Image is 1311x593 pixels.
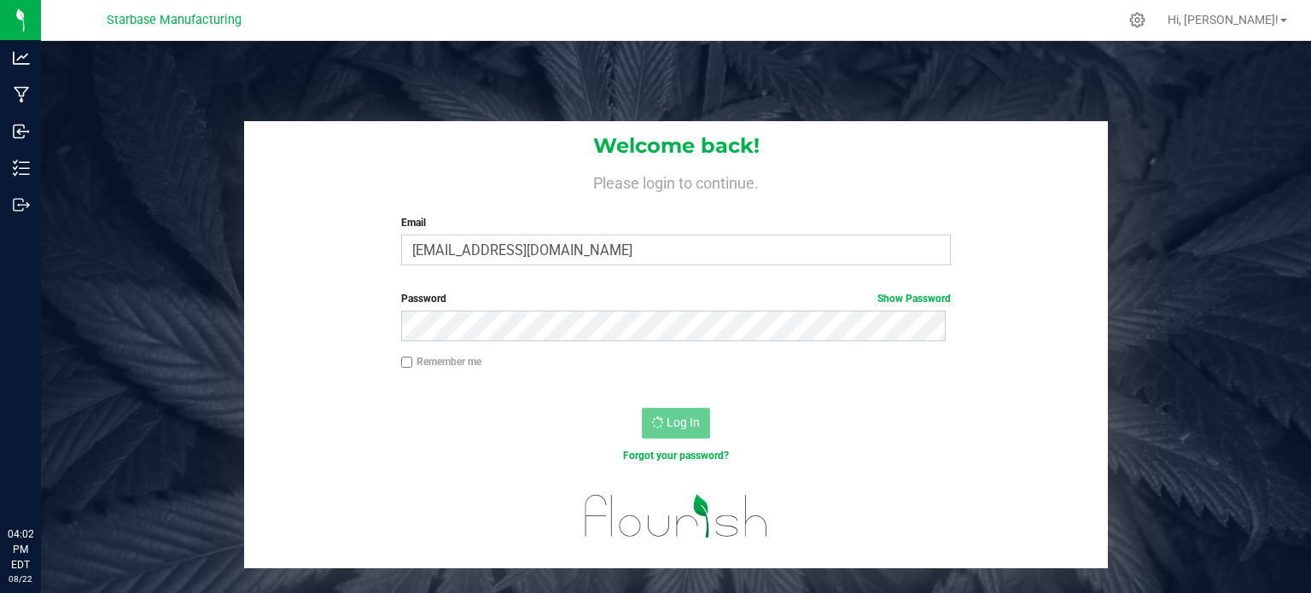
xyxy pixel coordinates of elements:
[13,49,30,67] inline-svg: Analytics
[244,135,1108,157] h1: Welcome back!
[13,160,30,177] inline-svg: Inventory
[401,215,952,230] label: Email
[8,526,33,573] p: 04:02 PM EDT
[244,171,1108,191] h4: Please login to continue.
[568,481,784,550] img: flourish_logo.svg
[13,123,30,140] inline-svg: Inbound
[1168,13,1279,26] span: Hi, [PERSON_NAME]!
[13,86,30,103] inline-svg: Manufacturing
[877,293,951,305] a: Show Password
[1127,12,1148,28] div: Manage settings
[667,416,700,429] span: Log In
[13,196,30,213] inline-svg: Outbound
[401,293,446,305] span: Password
[401,357,413,369] input: Remember me
[642,408,710,439] button: Log In
[107,13,242,27] span: Starbase Manufacturing
[8,573,33,585] p: 08/22
[623,450,729,462] a: Forgot your password?
[401,354,481,369] label: Remember me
